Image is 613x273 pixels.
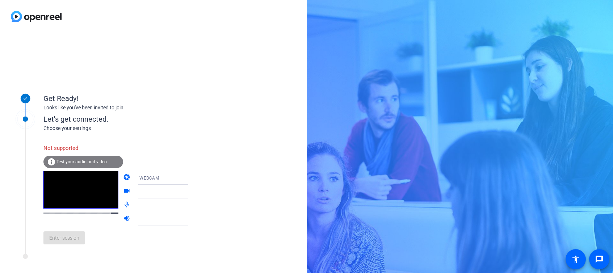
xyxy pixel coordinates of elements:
[47,157,56,166] mat-icon: info
[123,215,132,223] mat-icon: volume_up
[56,159,107,164] span: Test your audio and video
[571,255,580,264] mat-icon: accessibility
[139,176,159,181] span: WEBCAM
[123,201,132,210] mat-icon: mic_none
[43,125,203,132] div: Choose your settings
[43,114,203,125] div: Let's get connected.
[595,255,604,264] mat-icon: message
[123,187,132,196] mat-icon: videocam
[123,173,132,182] mat-icon: camera
[43,93,188,104] div: Get Ready!
[43,104,188,112] div: Looks like you've been invited to join
[43,140,123,156] div: Not supported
